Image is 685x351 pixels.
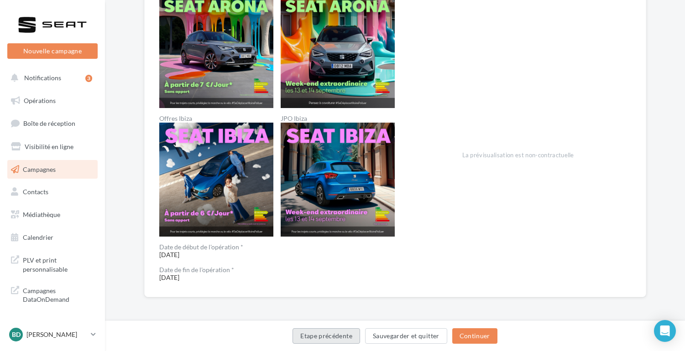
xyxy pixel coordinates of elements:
[7,43,98,59] button: Nouvelle campagne
[23,119,75,127] span: Boîte de réception
[5,228,99,247] a: Calendrier
[159,123,273,237] img: Offres Ibiza
[23,284,94,304] span: Campagnes DataOnDemand
[159,267,433,273] div: Date de fin de l'opération *
[5,160,99,179] a: Campagnes
[12,330,21,339] span: BD
[7,326,98,343] a: BD [PERSON_NAME]
[5,182,99,201] a: Contacts
[159,244,433,258] span: [DATE]
[5,91,99,110] a: Opérations
[24,74,61,82] span: Notifications
[293,328,360,344] button: Etape précédente
[159,244,433,250] div: Date de début de l'opération *
[25,143,73,150] span: Visibilité en ligne
[462,148,631,160] div: La prévisualisation est non-contractuelle
[5,250,99,277] a: PLV et print personnalisable
[5,205,99,224] a: Médiathèque
[5,137,99,156] a: Visibilité en ligne
[23,165,56,173] span: Campagnes
[23,188,48,196] span: Contacts
[26,330,87,339] p: [PERSON_NAME]
[159,267,433,281] span: [DATE]
[23,233,53,241] span: Calendrier
[452,328,497,344] button: Continuer
[5,114,99,133] a: Boîte de réception
[281,115,395,122] label: JPO Ibiza
[159,115,273,122] label: Offres Ibiza
[281,123,395,237] img: JPO Ibiza
[5,68,96,88] button: Notifications 3
[85,75,92,82] div: 3
[365,328,447,344] button: Sauvegarder et quitter
[23,254,94,274] span: PLV et print personnalisable
[23,211,60,218] span: Médiathèque
[654,320,676,342] div: Open Intercom Messenger
[24,97,56,104] span: Opérations
[5,281,99,308] a: Campagnes DataOnDemand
